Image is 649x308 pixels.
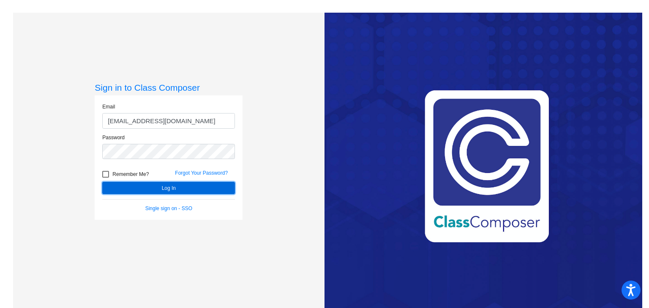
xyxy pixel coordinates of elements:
[175,170,228,176] a: Forgot Your Password?
[102,182,235,194] button: Log In
[145,205,192,211] a: Single sign on - SSO
[112,169,149,179] span: Remember Me?
[95,82,243,93] h3: Sign in to Class Composer
[102,103,115,111] label: Email
[102,134,125,141] label: Password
